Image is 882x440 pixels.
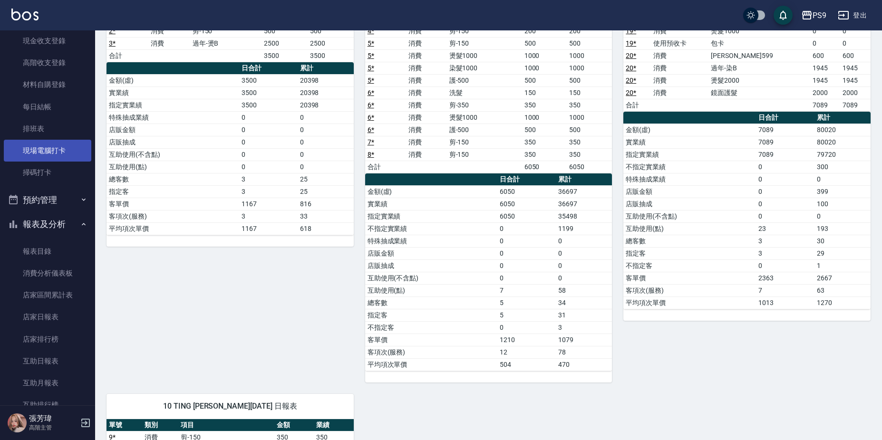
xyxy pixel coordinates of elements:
td: 指定實業績 [107,99,239,111]
td: 6050 [497,185,556,198]
td: 0 [497,222,556,235]
td: 總客數 [107,173,239,185]
td: 150 [522,86,567,99]
td: 消費 [651,49,708,62]
td: 0 [556,235,612,247]
td: 23 [756,222,814,235]
h5: 張芳瑋 [29,414,78,423]
td: 6050 [567,161,612,173]
td: 鏡面護髮 [708,86,810,99]
td: 500 [522,37,567,49]
td: 消費 [148,37,190,49]
img: Person [8,413,27,432]
a: 現場電腦打卡 [4,140,91,162]
th: 日合計 [756,112,814,124]
td: 0 [497,235,556,247]
td: 包卡 [708,37,810,49]
td: 實業績 [107,86,239,99]
td: 35498 [556,210,612,222]
td: 店販金額 [107,124,239,136]
td: 0 [756,173,814,185]
td: 0 [298,148,354,161]
td: 350 [567,148,612,161]
td: 不指定客 [623,259,756,272]
td: 過年-染B [708,62,810,74]
td: 平均項次單價 [623,297,756,309]
td: 7089 [756,148,814,161]
th: 項目 [178,419,274,431]
td: 0 [497,321,556,334]
td: 護-500 [447,124,522,136]
button: PS9 [797,6,830,25]
td: 消費 [651,62,708,74]
a: 互助排行榜 [4,394,91,416]
td: 互助使用(點) [107,161,239,173]
td: 客單價 [365,334,498,346]
td: 染髮1000 [447,62,522,74]
td: 0 [239,124,298,136]
td: 洗髮 [447,86,522,99]
td: 客項次(服務) [623,284,756,297]
td: 1945 [810,74,841,86]
td: 特殊抽成業績 [107,111,239,124]
td: 29 [814,247,871,259]
td: 店販抽成 [623,198,756,210]
button: 預約管理 [4,188,91,212]
td: 消費 [406,74,447,86]
td: 0 [814,210,871,222]
td: 816 [298,198,354,210]
td: 合計 [365,161,406,173]
td: 3500 [239,86,298,99]
td: 0 [810,37,841,49]
th: 金額 [274,419,314,431]
td: 互助使用(不含點) [365,272,498,284]
td: 2500 [308,37,354,49]
td: 1000 [522,62,567,74]
td: 1000 [567,62,612,74]
td: 1 [814,259,871,272]
td: 消費 [148,25,190,37]
td: 3500 [262,49,308,62]
td: 0 [756,185,814,198]
a: 高階收支登錄 [4,52,91,74]
td: 350 [522,148,567,161]
table: a dense table [365,173,612,371]
td: 金額(虛) [107,74,239,86]
td: 0 [556,247,612,259]
td: 3500 [239,99,298,111]
td: 7 [756,284,814,297]
td: 12 [497,346,556,358]
td: 3 [556,321,612,334]
td: 店販金額 [623,185,756,198]
a: 店家日報表 [4,306,91,328]
td: 2363 [756,272,814,284]
td: 7089 [756,124,814,136]
td: 0 [298,111,354,124]
td: 1013 [756,297,814,309]
td: 店販抽成 [107,136,239,148]
td: 客單價 [623,272,756,284]
table: a dense table [365,0,612,173]
a: 店家區間累計表 [4,284,91,306]
td: 1945 [810,62,841,74]
td: 0 [239,148,298,161]
td: 504 [497,358,556,371]
td: 31 [556,309,612,321]
td: 0 [298,124,354,136]
button: 報表及分析 [4,212,91,237]
td: 0 [497,247,556,259]
a: 消費分析儀表板 [4,262,91,284]
td: 實業績 [623,136,756,148]
td: 互助使用(點) [623,222,756,235]
td: 0 [497,259,556,272]
td: 100 [814,198,871,210]
td: 消費 [406,99,447,111]
td: 79720 [814,148,871,161]
td: 剪-150 [447,136,522,148]
th: 日合計 [497,173,556,186]
td: 1000 [567,49,612,62]
td: 0 [298,136,354,148]
td: 7089 [810,99,841,111]
td: 500 [262,25,308,37]
td: 0 [239,136,298,148]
